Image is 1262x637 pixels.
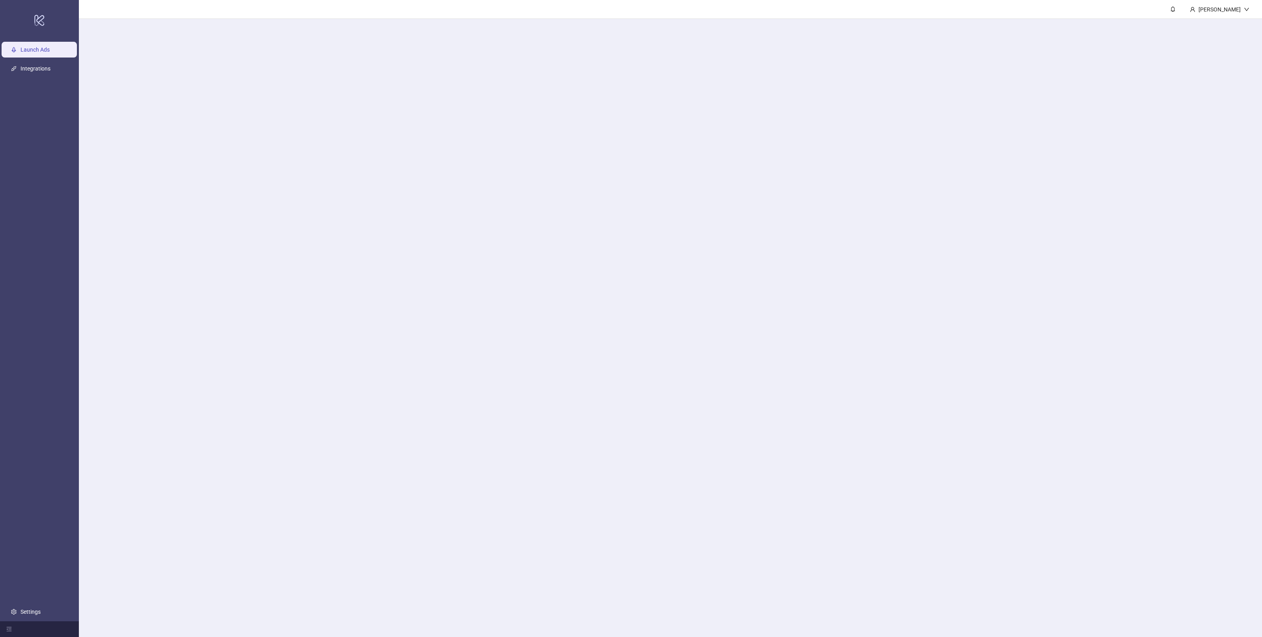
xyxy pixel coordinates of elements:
a: Launch Ads [21,46,50,53]
a: Settings [21,609,41,615]
div: [PERSON_NAME] [1195,5,1244,14]
span: menu-fold [6,626,12,632]
span: down [1244,7,1249,12]
span: user [1190,7,1195,12]
a: Integrations [21,65,50,72]
span: bell [1170,6,1176,12]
